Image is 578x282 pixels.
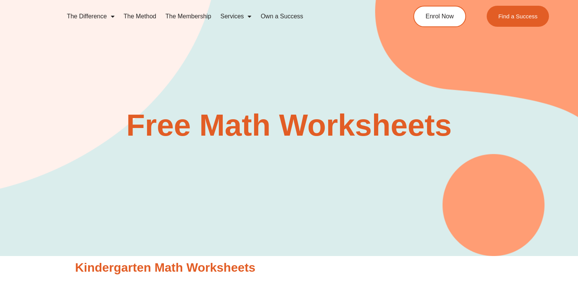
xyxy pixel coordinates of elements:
iframe: Chat Widget [451,196,578,282]
a: Own a Success [256,8,308,25]
a: Enrol Now [413,6,466,27]
a: The Difference [62,8,119,25]
a: The Method [119,8,161,25]
nav: Menu [62,8,384,25]
a: The Membership [161,8,216,25]
a: Find a Success [487,6,549,27]
span: Find a Success [499,13,538,19]
h2: Free Math Worksheets [71,110,507,141]
span: Enrol Now [426,13,454,19]
a: Services [216,8,256,25]
h2: Kindergarten Math Worksheets [75,260,503,276]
